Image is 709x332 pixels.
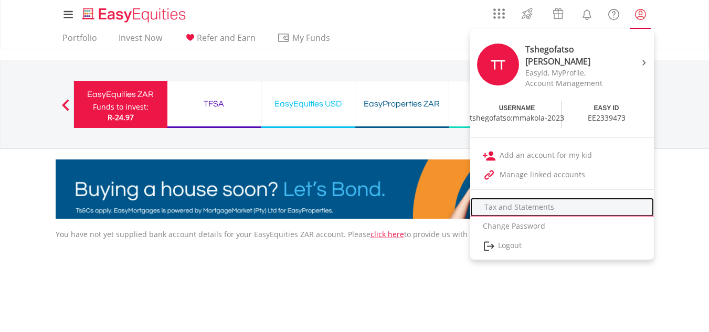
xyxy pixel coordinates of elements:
a: Tax and Statements [470,198,654,217]
div: EE2339473 [588,113,626,123]
span: Refer and Earn [197,32,256,44]
img: EasyEquities_Logo.png [80,6,190,24]
span: R-24.97 [108,112,134,122]
a: Refer and Earn [179,33,260,49]
div: EasyEquities ZAR [80,87,161,102]
button: Previous [55,104,76,115]
div: Demo ZAR [456,97,536,111]
img: thrive-v2.svg [518,5,536,22]
a: Manage linked accounts [470,165,654,185]
div: EasyId, MyProfile, [525,68,613,78]
a: Invest Now [114,33,166,49]
img: grid-menu-icon.svg [493,8,505,19]
a: FAQ's and Support [600,3,627,24]
div: Tshegofatso [PERSON_NAME] [525,44,613,68]
img: EasyMortage Promotion Banner [56,159,654,219]
div: EASY ID [594,104,619,113]
div: Account Management [525,78,613,89]
a: Change Password [470,217,654,235]
div: Funds to invest: [93,102,149,112]
div: tshegofatso:mmakola-2023 [470,113,564,123]
img: vouchers-v2.svg [549,5,567,22]
a: Add an account for my kid [470,146,654,165]
div: TFSA [174,97,255,111]
a: Notifications [574,3,600,24]
a: Vouchers [543,3,574,22]
a: AppsGrid [486,3,512,19]
a: TT Tshegofatso [PERSON_NAME] EasyId, MyProfile, Account Management USERNAME tshegofatso:mmakola-2... [470,31,654,132]
div: TT [477,44,519,85]
div: EasyEquities USD [268,97,348,111]
a: Home page [78,3,190,24]
a: Logout [470,235,654,257]
a: click here [371,229,404,239]
div: USERNAME [499,104,535,113]
span: My Funds [277,31,346,45]
a: Portfolio [58,33,101,49]
div: EasyProperties ZAR [362,97,442,111]
p: You have not yet supplied bank account details for your EasyEquities ZAR account. Please to provi... [56,229,654,240]
a: My Profile [627,3,654,26]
